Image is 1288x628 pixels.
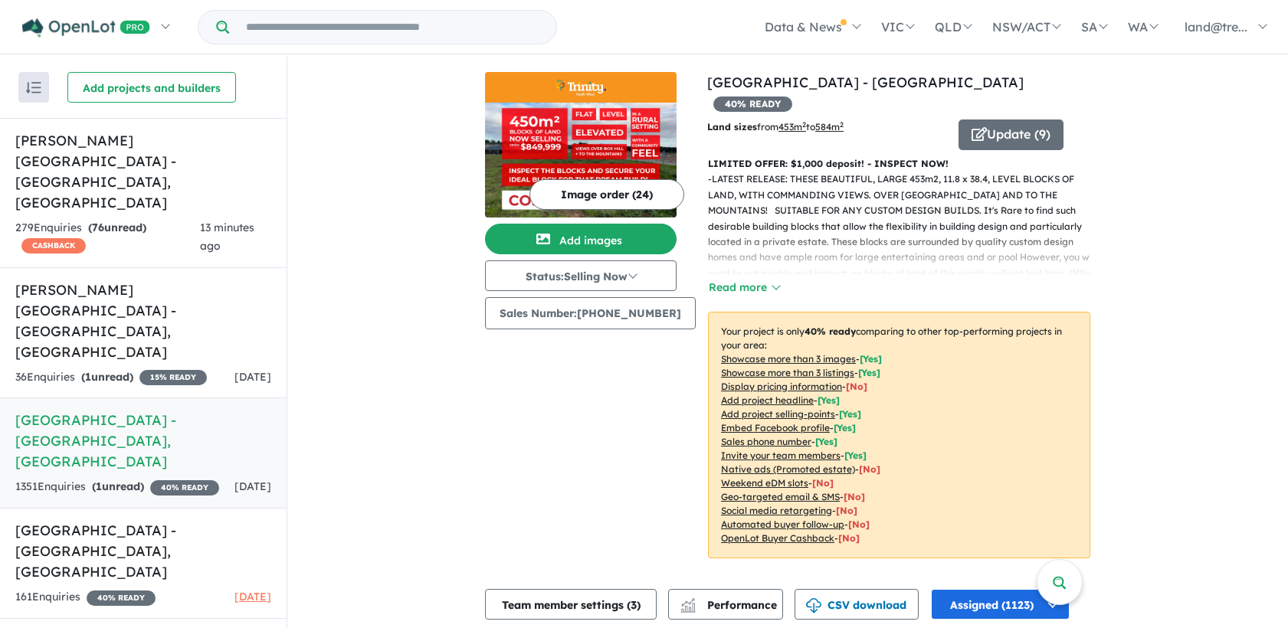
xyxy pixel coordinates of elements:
[778,121,806,132] u: 453 m
[15,368,207,387] div: 36 Enquir ies
[234,370,271,384] span: [DATE]
[139,370,207,385] span: 15 % READY
[96,479,102,493] span: 1
[721,477,808,489] u: Weekend eDM slots
[15,130,271,213] h5: [PERSON_NAME][GEOGRAPHIC_DATA] - [GEOGRAPHIC_DATA] , [GEOGRAPHIC_DATA]
[67,72,236,103] button: Add projects and builders
[92,221,104,234] span: 76
[805,325,856,337] b: 40 % ready
[88,221,146,234] strong: ( unread)
[838,532,860,544] span: [No]
[840,120,844,129] sup: 2
[848,518,870,530] span: [No]
[713,96,792,112] span: 40 % READY
[683,598,777,612] span: Performance
[85,370,91,384] span: 1
[721,422,830,433] u: Embed Facebook profile
[721,491,840,502] u: Geo-targeted email & SMS
[708,172,1103,296] p: - LATEST RELEASE: THESE BEAUTIFUL, LARGE 453m2, 11.8 x 38.4, LEVEL BLOCKS OF LAND, WITH COMMANDIN...
[721,353,856,365] u: Showcase more than 3 images
[485,589,657,620] button: Team member settings (3)
[234,479,271,493] span: [DATE]
[26,82,41,93] img: sort.svg
[707,74,1024,91] a: [GEOGRAPHIC_DATA] - [GEOGRAPHIC_DATA]
[721,408,835,420] u: Add project selling-points
[668,589,783,620] button: Performance
[815,121,844,132] u: 584 m
[15,588,156,607] div: 161 Enquir ies
[15,478,219,496] div: 1351 Enquir ies
[21,238,86,253] span: CASHBACK
[795,589,919,620] button: CSV download
[485,297,696,329] button: Sales Number:[PHONE_NUMBER]
[836,505,857,516] span: [No]
[707,119,947,135] p: from
[858,367,880,378] span: [ Yes ]
[485,224,677,254] button: Add images
[150,480,219,496] span: 40 % READY
[708,156,1090,172] p: LIMITED OFFER: $1,000 deposit! - INSPECT NOW!
[959,119,1064,150] button: Update (9)
[818,394,840,406] span: [ Yes ]
[802,120,806,129] sup: 2
[87,590,156,606] span: 40 % READY
[721,436,811,447] u: Sales phone number
[721,532,834,544] u: OpenLot Buyer Cashback
[707,121,757,132] b: Land sizes
[529,179,684,210] button: Image order (24)
[708,312,1090,558] p: Your project is only comparing to other top-performing projects in your area: - - - - - - - - - -...
[680,603,696,613] img: bar-chart.svg
[721,463,855,475] u: Native ads (Promoted estate)
[721,367,854,378] u: Showcase more than 3 listings
[491,78,670,96] img: Trinity North West - Oakville Logo
[931,589,1070,620] button: Assigned (1123)
[485,103,677,218] img: Trinity North West - Oakville
[92,479,144,493] strong: ( unread)
[806,121,844,132] span: to
[232,11,553,44] input: Try estate name, suburb, builder or developer
[485,72,677,218] a: Trinity North West - Oakville LogoTrinity North West - Oakville
[721,381,842,392] u: Display pricing information
[485,260,677,291] button: Status:Selling Now
[22,18,150,38] img: Openlot PRO Logo White
[806,598,821,613] img: download icon
[721,394,814,406] u: Add project headline
[708,279,780,296] button: Read more
[81,370,133,384] strong: ( unread)
[844,450,867,461] span: [ Yes ]
[721,518,844,530] u: Automated buyer follow-up
[844,491,865,502] span: [No]
[631,598,637,612] span: 3
[812,477,834,489] span: [No]
[859,463,880,475] span: [No]
[839,408,861,420] span: [ Yes ]
[15,410,271,472] h5: [GEOGRAPHIC_DATA] - [GEOGRAPHIC_DATA] , [GEOGRAPHIC_DATA]
[681,598,695,607] img: line-chart.svg
[15,219,200,256] div: 279 Enquir ies
[721,505,832,516] u: Social media retargeting
[846,381,867,392] span: [ No ]
[815,436,837,447] span: [ Yes ]
[721,450,841,461] u: Invite your team members
[15,520,271,582] h5: [GEOGRAPHIC_DATA] - [GEOGRAPHIC_DATA] , [GEOGRAPHIC_DATA]
[15,280,271,362] h5: [PERSON_NAME] [GEOGRAPHIC_DATA] - [GEOGRAPHIC_DATA] , [GEOGRAPHIC_DATA]
[860,353,882,365] span: [ Yes ]
[200,221,254,253] span: 13 minutes ago
[234,590,271,603] span: [DATE]
[834,422,856,433] span: [ Yes ]
[1185,19,1247,34] span: land@tre...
